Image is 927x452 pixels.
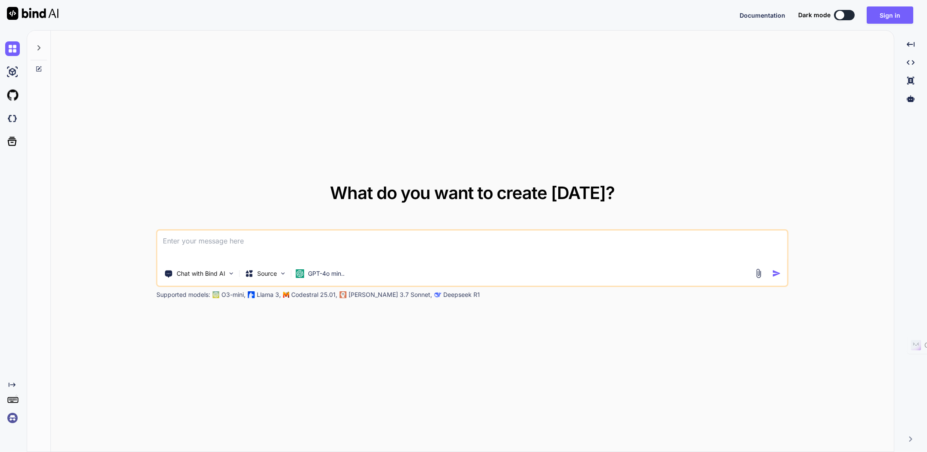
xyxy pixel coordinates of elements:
[5,41,20,56] img: chat
[772,269,781,278] img: icon
[753,268,763,278] img: attachment
[740,11,785,20] button: Documentation
[291,290,337,299] p: Codestral 25.01,
[798,11,831,19] span: Dark mode
[435,291,442,298] img: claude
[280,270,287,277] img: Pick Models
[348,290,432,299] p: [PERSON_NAME] 3.7 Sonnet,
[257,290,281,299] p: Llama 3,
[177,269,225,278] p: Chat with Bind AI
[7,7,59,20] img: Bind AI
[443,290,480,299] p: Deepseek R1
[283,292,289,298] img: Mistral-AI
[340,291,347,298] img: claude
[228,270,235,277] img: Pick Tools
[740,12,785,19] span: Documentation
[5,111,20,126] img: darkCloudIdeIcon
[330,182,615,203] span: What do you want to create [DATE]?
[5,88,20,103] img: githubLight
[221,290,246,299] p: O3-mini,
[5,65,20,79] img: ai-studio
[867,6,913,24] button: Sign in
[257,269,277,278] p: Source
[248,291,255,298] img: Llama2
[156,290,210,299] p: Supported models:
[213,291,220,298] img: GPT-4
[296,269,305,278] img: GPT-4o mini
[5,411,20,425] img: signin
[308,269,345,278] p: GPT-4o min..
